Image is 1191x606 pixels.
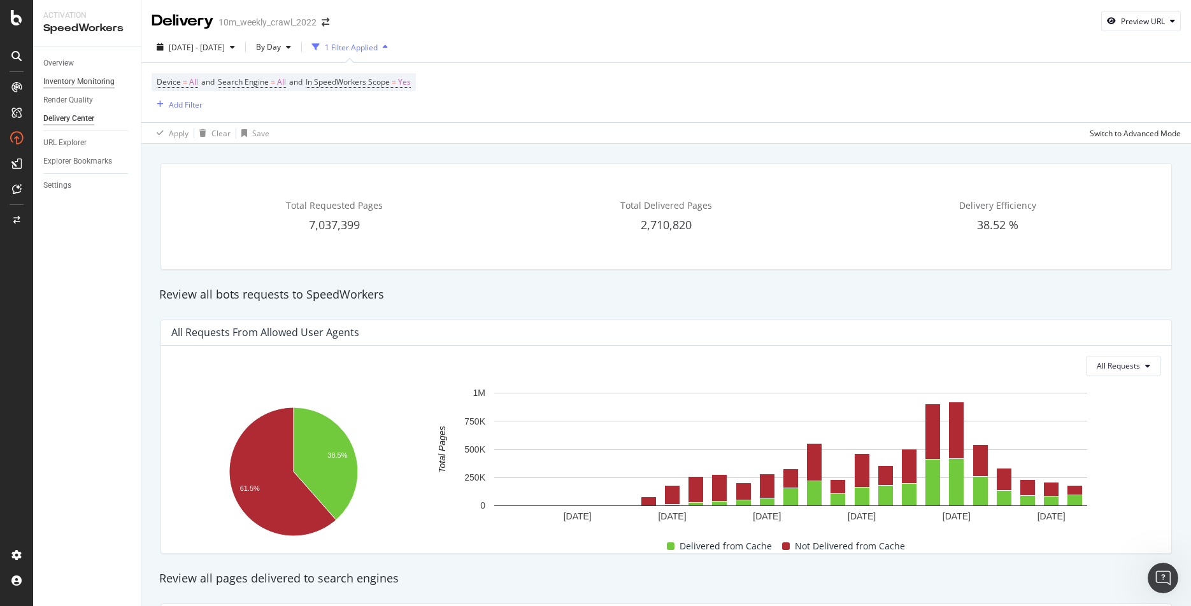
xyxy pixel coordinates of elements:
[271,76,275,87] span: =
[1090,128,1181,139] div: Switch to Advanced Mode
[848,511,876,521] text: [DATE]
[753,511,781,521] text: [DATE]
[152,123,189,143] button: Apply
[325,42,378,53] div: 1 Filter Applied
[306,76,390,87] span: In SpeedWorkers Scope
[1101,11,1181,31] button: Preview URL
[183,76,187,87] span: =
[236,123,269,143] button: Save
[43,21,131,36] div: SpeedWorkers
[1038,511,1066,521] text: [DATE]
[473,388,485,398] text: 1M
[43,136,87,150] div: URL Explorer
[252,128,269,139] div: Save
[218,16,317,29] div: 10m_weekly_crawl_2022
[152,10,213,32] div: Delivery
[392,76,396,87] span: =
[943,511,971,521] text: [DATE]
[398,73,411,91] span: Yes
[977,217,1018,232] span: 38.52 %
[420,386,1162,528] svg: A chart.
[152,37,240,57] button: [DATE] - [DATE]
[322,18,329,27] div: arrow-right-arrow-left
[43,179,132,192] a: Settings
[309,217,360,232] span: 7,037,399
[201,76,215,87] span: and
[1121,16,1165,27] div: Preview URL
[1085,123,1181,143] button: Switch to Advanced Mode
[169,128,189,139] div: Apply
[169,42,225,53] span: [DATE] - [DATE]
[437,426,447,472] text: Total Pages
[43,75,115,88] div: Inventory Monitoring
[620,199,712,211] span: Total Delivered Pages
[464,444,485,454] text: 500K
[43,57,74,70] div: Overview
[1148,563,1178,593] iframe: Intercom live chat
[43,57,132,70] a: Overview
[464,472,485,483] text: 250K
[327,451,347,459] text: 38.5%
[289,76,303,87] span: and
[641,217,692,232] span: 2,710,820
[169,99,203,110] div: Add Filter
[171,400,415,544] svg: A chart.
[464,416,485,426] text: 750K
[564,511,592,521] text: [DATE]
[277,73,286,91] span: All
[680,539,772,554] span: Delivered from Cache
[43,112,94,125] div: Delivery Center
[153,570,1180,587] div: Review all pages delivered to search engines
[43,94,93,107] div: Render Quality
[251,37,296,57] button: By Day
[43,112,132,125] a: Delivery Center
[795,539,905,554] span: Not Delivered from Cache
[43,155,132,168] a: Explorer Bookmarks
[218,76,269,87] span: Search Engine
[211,128,231,139] div: Clear
[157,76,181,87] span: Device
[1086,356,1161,376] button: All Requests
[43,94,132,107] a: Render Quality
[152,97,203,112] button: Add Filter
[43,75,132,88] a: Inventory Monitoring
[959,199,1036,211] span: Delivery Efficiency
[251,41,281,52] span: By Day
[658,511,686,521] text: [DATE]
[189,73,198,91] span: All
[171,326,359,339] div: All Requests from Allowed User Agents
[43,179,71,192] div: Settings
[43,136,132,150] a: URL Explorer
[480,500,485,511] text: 0
[43,155,112,168] div: Explorer Bookmarks
[240,484,260,492] text: 61.5%
[194,123,231,143] button: Clear
[43,10,131,21] div: Activation
[286,199,383,211] span: Total Requested Pages
[1097,360,1140,371] span: All Requests
[153,286,1180,303] div: Review all bots requests to SpeedWorkers
[307,37,393,57] button: 1 Filter Applied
